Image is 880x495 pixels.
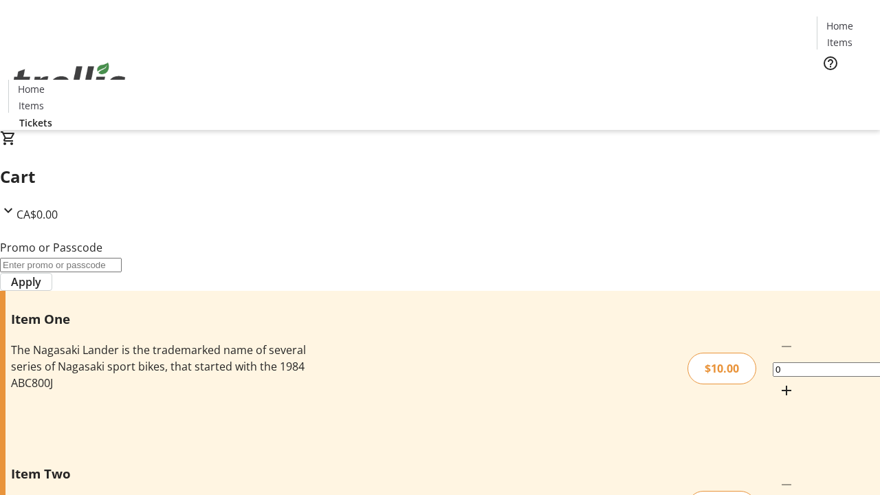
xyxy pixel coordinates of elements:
a: Home [817,19,861,33]
h3: Item One [11,309,311,329]
span: Apply [11,274,41,290]
a: Items [817,35,861,49]
a: Tickets [8,115,63,130]
div: The Nagasaki Lander is the trademarked name of several series of Nagasaki sport bikes, that start... [11,342,311,391]
span: Home [18,82,45,96]
span: CA$0.00 [16,207,58,222]
img: Orient E2E Organization 0gVn3KdbAw's Logo [8,47,131,116]
div: $10.00 [687,353,756,384]
span: Tickets [19,115,52,130]
span: Home [826,19,853,33]
span: Items [827,35,852,49]
a: Home [9,82,53,96]
span: Items [19,98,44,113]
span: Tickets [828,80,861,94]
a: Items [9,98,53,113]
a: Tickets [817,80,872,94]
button: Help [817,49,844,77]
h3: Item Two [11,464,311,483]
button: Increment by one [773,377,800,404]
